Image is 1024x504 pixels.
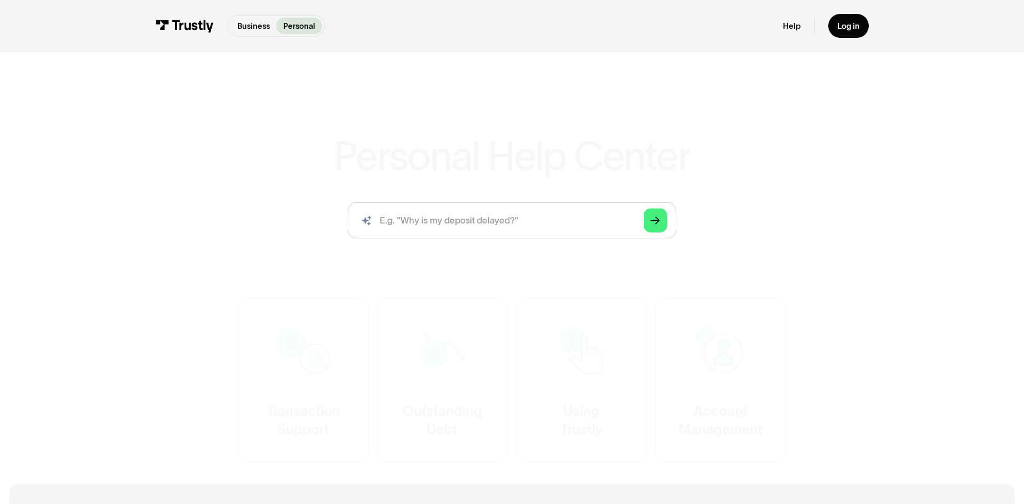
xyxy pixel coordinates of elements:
[561,403,603,439] div: Using Trustly
[238,298,369,462] a: TransactionSupport
[655,298,786,462] a: AccountManagement
[334,136,690,175] h1: Personal Help Center
[283,20,315,32] p: Personal
[783,21,801,31] a: Help
[276,18,322,34] a: Personal
[828,14,869,38] a: Log in
[403,403,482,439] div: Outstanding Debt
[267,403,340,439] div: Transaction Support
[516,298,647,462] a: UsingTrustly
[230,18,276,34] a: Business
[377,298,508,462] a: OutstandingDebt
[348,202,676,238] input: search
[837,21,860,31] div: Log in
[237,20,270,32] p: Business
[155,20,214,32] img: Trustly Logo
[678,403,763,439] div: Account Management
